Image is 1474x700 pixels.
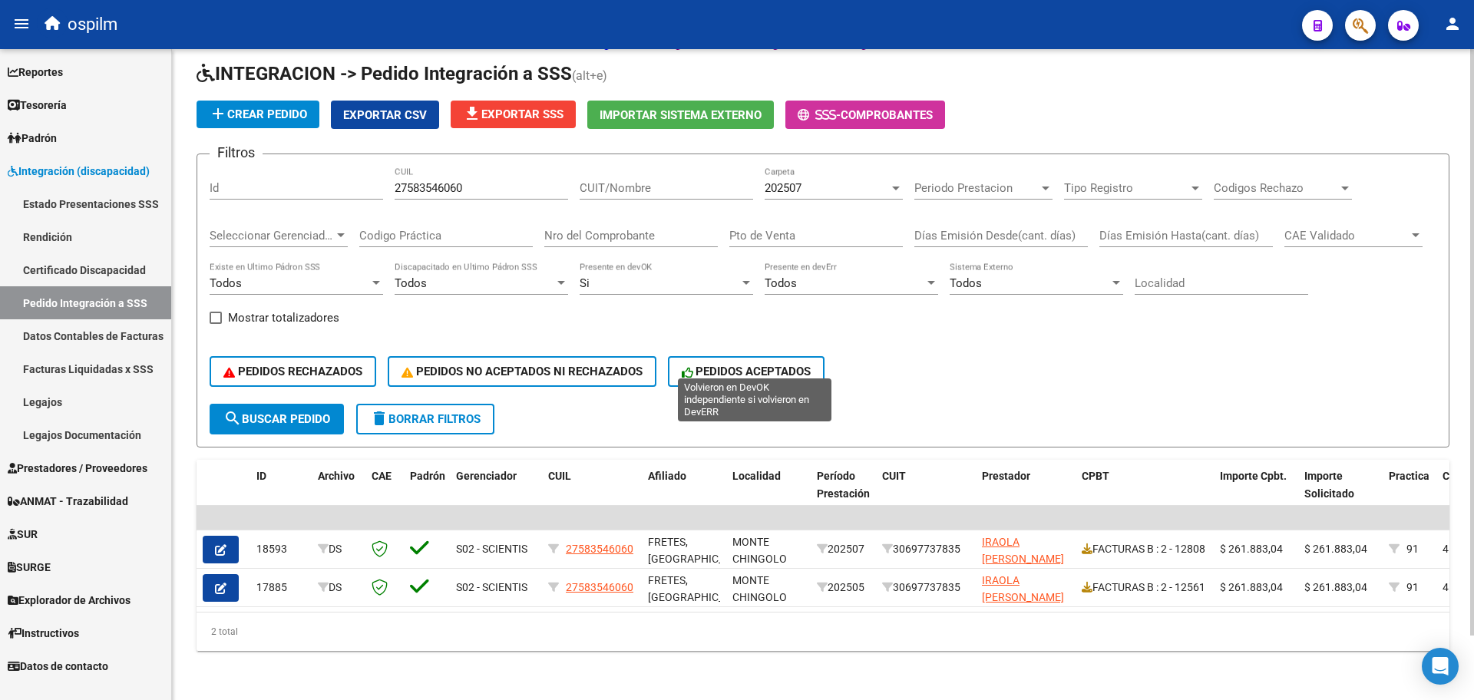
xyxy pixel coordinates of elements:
[817,579,870,596] div: 202505
[456,581,527,593] span: S02 - SCIENTIS
[882,540,970,558] div: 30697737835
[1389,470,1429,482] span: Practica
[548,470,571,482] span: CUIL
[402,365,643,378] span: PEDIDOS NO ACEPTADOS NI RECHAZADOS
[1443,543,1449,555] span: 4
[798,108,841,122] span: -
[765,181,801,195] span: 202507
[451,101,576,128] button: Exportar SSS
[1284,229,1409,243] span: CAE Validado
[982,470,1030,482] span: Prestador
[1304,543,1367,555] span: $ 261.883,04
[642,460,726,527] datatable-header-cell: Afiliado
[882,470,906,482] span: CUIT
[914,181,1039,195] span: Periodo Prestacion
[1304,470,1354,500] span: Importe Solicitado
[817,540,870,558] div: 202507
[1082,470,1109,482] span: CPBT
[312,460,365,527] datatable-header-cell: Archivo
[1214,181,1338,195] span: Codigos Rechazo
[370,409,388,428] mat-icon: delete
[250,460,312,527] datatable-header-cell: ID
[456,470,517,482] span: Gerenciador
[210,142,263,163] h3: Filtros
[256,579,306,596] div: 17885
[318,470,355,482] span: Archivo
[370,412,481,426] span: Borrar Filtros
[1220,581,1283,593] span: $ 261.883,04
[876,460,976,527] datatable-header-cell: CUIT
[356,404,494,434] button: Borrar Filtros
[8,592,131,609] span: Explorador de Archivos
[197,63,572,84] span: INTEGRACION -> Pedido Integración a SSS
[950,276,982,290] span: Todos
[456,543,527,555] span: S02 - SCIENTIS
[210,356,376,387] button: PEDIDOS RECHAZADOS
[668,356,825,387] button: PEDIDOS ACEPTADOS
[210,404,344,434] button: Buscar Pedido
[1422,648,1459,685] div: Open Intercom Messenger
[1076,460,1214,527] datatable-header-cell: CPBT
[256,470,266,482] span: ID
[587,101,774,129] button: Importar Sistema Externo
[882,579,970,596] div: 30697737835
[1214,460,1298,527] datatable-header-cell: Importe Cpbt.
[256,540,306,558] div: 18593
[68,8,117,41] span: ospilm
[209,104,227,123] mat-icon: add
[8,526,38,543] span: SUR
[223,365,362,378] span: PEDIDOS RECHAZADOS
[648,470,686,482] span: Afiliado
[726,460,811,527] datatable-header-cell: Localidad
[388,356,656,387] button: PEDIDOS NO ACEPTADOS NI RECHAZADOS
[982,574,1064,622] span: IRAOLA [PERSON_NAME] E SH
[648,574,754,604] span: FRETES, [GEOGRAPHIC_DATA],
[223,412,330,426] span: Buscar Pedido
[600,108,762,122] span: Importar Sistema Externo
[1443,581,1449,593] span: 4
[1082,540,1208,558] div: FACTURAS B : 2 - 12808
[1082,579,1208,596] div: FACTURAS B : 2 - 12561
[1304,581,1367,593] span: $ 261.883,04
[463,107,563,121] span: Exportar SSS
[410,470,445,482] span: Padrón
[318,540,359,558] div: DS
[841,108,933,122] span: Comprobantes
[1220,470,1287,482] span: Importe Cpbt.
[8,460,147,477] span: Prestadores / Proveedores
[648,536,754,566] span: FRETES, [GEOGRAPHIC_DATA],
[732,470,781,482] span: Localidad
[572,68,607,83] span: (alt+e)
[817,470,870,500] span: Período Prestación
[8,658,108,675] span: Datos de contacto
[8,163,150,180] span: Integración (discapacidad)
[1383,460,1436,527] datatable-header-cell: Practica
[566,543,633,555] span: 27583546060
[343,108,427,122] span: Exportar CSV
[210,276,242,290] span: Todos
[12,15,31,33] mat-icon: menu
[8,625,79,642] span: Instructivos
[228,309,339,327] span: Mostrar totalizadores
[976,460,1076,527] datatable-header-cell: Prestador
[372,470,392,482] span: CAE
[197,101,319,128] button: Crear Pedido
[404,460,450,527] datatable-header-cell: Padrón
[8,130,57,147] span: Padrón
[580,276,590,290] span: Si
[566,581,633,593] span: 27583546060
[1443,15,1462,33] mat-icon: person
[318,579,359,596] div: DS
[209,107,307,121] span: Crear Pedido
[811,460,876,527] datatable-header-cell: Período Prestación
[1220,543,1283,555] span: $ 261.883,04
[8,559,51,576] span: SURGE
[1406,543,1419,555] span: 91
[463,104,481,123] mat-icon: file_download
[732,574,787,604] span: MONTE CHINGOLO
[542,460,642,527] datatable-header-cell: CUIL
[450,460,542,527] datatable-header-cell: Gerenciador
[765,276,797,290] span: Todos
[197,612,1449,651] div: 2 total
[682,365,811,378] span: PEDIDOS ACEPTADOS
